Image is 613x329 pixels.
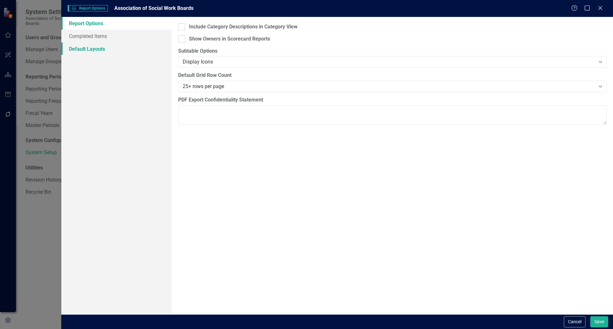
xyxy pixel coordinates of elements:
label: PDF Export Confidentiality Statement [178,96,607,104]
label: Subtable Options [178,48,607,55]
div: Display Icons [183,58,595,66]
a: Report Options [61,17,172,30]
a: Completed Items [61,30,172,42]
div: Show Owners in Scorecard Reports [189,35,270,43]
a: Default Layouts [61,42,172,55]
span: Report Options [68,5,108,11]
button: Cancel [564,316,586,327]
div: Include Category Descriptions in Category View [189,23,298,31]
button: Save [590,316,608,327]
div: 25+ rows per page [183,83,595,90]
label: Default Grid Row Count [178,72,607,79]
span: Association of Social Work Boards [114,5,193,11]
